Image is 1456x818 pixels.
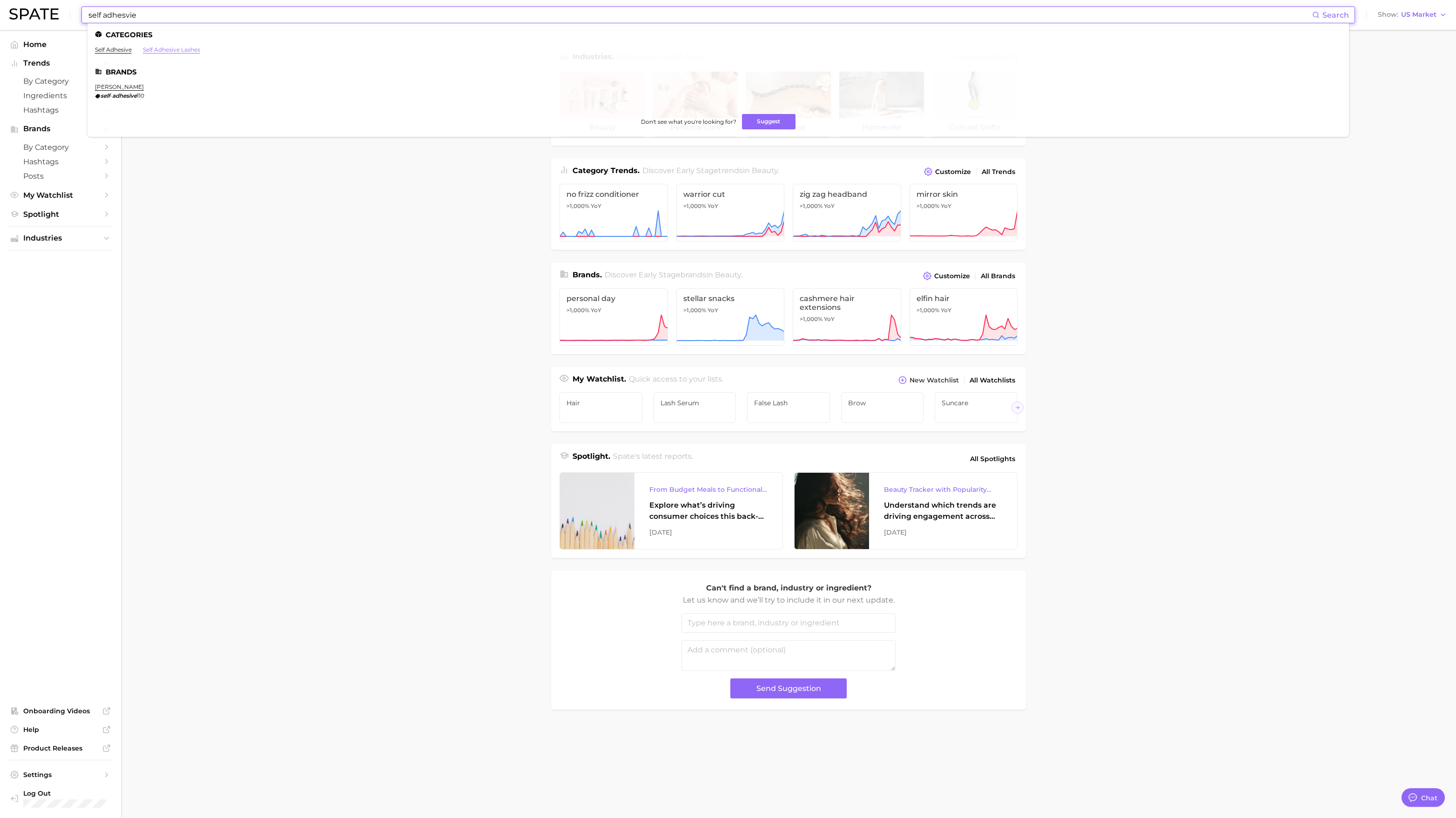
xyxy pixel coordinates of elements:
[884,484,1002,495] div: Beauty Tracker with Popularity Index
[23,77,98,86] span: by Category
[754,399,823,407] span: False Lash
[1401,12,1436,17] span: US Market
[941,307,951,314] span: YoY
[979,166,1018,178] a: All Trends
[934,272,970,280] span: Customize
[573,270,602,279] span: Brands .
[800,294,894,312] span: cashmere hair extensions
[7,188,114,202] a: My Watchlist
[676,288,785,346] a: stellar snacks>1,000% YoY
[683,307,706,314] span: >1,000%
[7,741,114,755] a: Product Releases
[1011,402,1024,414] button: Scroll Right
[566,190,661,199] span: no frizz conditioner
[7,169,114,183] a: Posts
[824,315,835,323] span: YoY
[573,374,626,387] h1: My Watchlist.
[681,613,896,633] input: Type here a brand, industry or ingredient
[841,392,924,423] a: Brow
[23,744,98,752] span: Product Releases
[7,103,114,117] a: Hashtags
[800,190,894,199] span: zig zag headband
[23,143,98,152] span: by Category
[1375,9,1449,21] button: ShowUS Market
[7,154,114,169] a: Hashtags
[88,7,1312,23] input: Search here for a brand, industry, or ingredient
[23,91,98,100] span: Ingredients
[708,307,718,314] span: YoY
[848,399,917,407] span: Brow
[23,125,98,133] span: Brands
[981,272,1015,280] span: All Brands
[884,500,1002,522] div: Understand which trends are driving engagement across platforms in the skin, hair, makeup, and fr...
[7,786,114,811] a: Log out. Currently logged in with e-mail mzreik@lashcoholding.com.
[95,68,1341,76] li: Brands
[661,399,729,407] span: Lash Serum
[573,451,610,467] h1: Spotlight.
[23,157,98,166] span: Hashtags
[7,37,114,52] a: Home
[137,92,144,99] span: 110
[967,374,1018,387] a: All Watchlists
[110,92,112,99] span: -
[143,46,200,53] a: self adhesive lashes
[101,92,110,99] em: self
[7,88,114,103] a: Ingredients
[7,768,114,782] a: Settings
[917,202,939,209] span: >1,000%
[978,270,1018,282] a: All Brands
[23,725,98,734] span: Help
[708,202,718,210] span: YoY
[730,678,847,698] button: Send Suggestion
[591,307,601,314] span: YoY
[752,166,778,175] span: beauty
[95,46,132,53] a: self adhesive
[23,234,98,242] span: Industries
[23,40,98,49] span: Home
[566,202,589,209] span: >1,000%
[942,399,1011,407] span: Suncare
[559,392,642,423] a: Hair
[7,122,114,136] button: Brands
[95,31,1341,39] li: Categories
[23,707,98,715] span: Onboarding Videos
[23,59,98,67] span: Trends
[970,453,1015,464] span: All Spotlights
[917,190,1011,199] span: mirror skin
[605,270,742,279] span: Discover Early Stage brands in .
[23,106,98,114] span: Hashtags
[800,202,822,209] span: >1,000%
[793,184,901,241] a: zig zag headband>1,000% YoY
[23,789,115,798] span: Log Out
[649,500,768,522] div: Explore what’s driving consumer choices this back-to-school season From budget-friendly meals to ...
[112,92,137,99] em: adhesive
[742,114,795,129] button: Suggest
[7,704,114,718] a: Onboarding Videos
[613,451,693,467] h2: Spate's latest reports.
[884,527,1002,538] div: [DATE]
[642,166,779,175] span: Discover Early Stage trends in .
[649,527,768,538] div: [DATE]
[7,74,114,88] a: by Category
[970,376,1015,384] span: All Watchlists
[935,168,971,176] span: Customize
[641,118,736,125] span: Don't see what you're looking for?
[566,399,635,407] span: Hair
[7,723,114,737] a: Help
[683,190,778,199] span: warrior cut
[968,451,1018,467] a: All Spotlights
[681,594,896,606] p: Let us know and we’ll try to include it in our next update.
[747,392,830,423] a: False Lash
[935,392,1018,423] a: Suncare
[922,165,973,178] button: Customize
[910,184,1018,241] a: mirror skin>1,000% YoY
[941,202,951,210] span: YoY
[566,294,661,303] span: personal day
[917,294,1011,303] span: elfin hair
[23,191,98,200] span: My Watchlist
[793,288,901,346] a: cashmere hair extensions>1,000% YoY
[559,472,783,550] a: From Budget Meals to Functional Snacks: Food & Beverage Trends Shaping Consumer Behavior This Sch...
[896,374,961,387] button: New Watchlist
[910,376,959,384] span: New Watchlist
[681,582,896,594] p: Can't find a brand, industry or ingredient?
